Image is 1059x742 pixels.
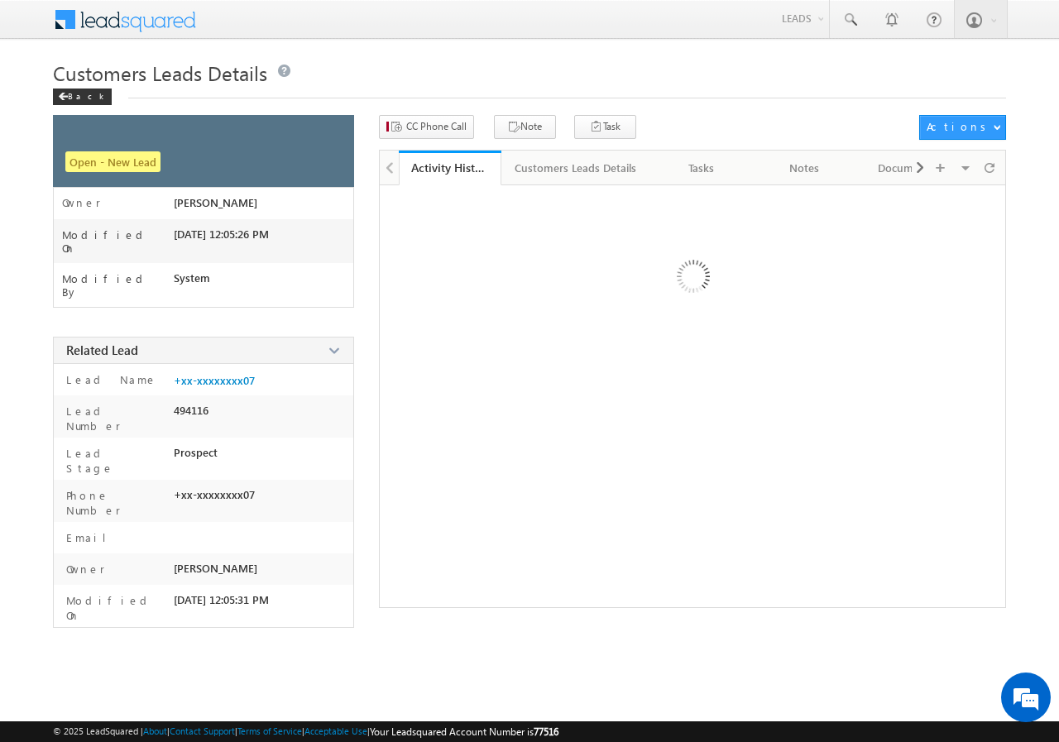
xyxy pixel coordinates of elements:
div: Activity History [411,160,489,175]
span: Related Lead [66,342,138,358]
label: Modified On [62,593,166,623]
a: Documents [856,151,959,185]
a: About [143,725,167,736]
span: System [174,271,210,285]
div: Notes [767,158,841,178]
span: 494116 [174,404,208,417]
label: Lead Number [62,404,166,433]
div: Tasks [664,158,739,178]
a: Tasks [651,151,754,185]
span: 77516 [534,725,558,738]
span: [PERSON_NAME] [174,196,257,209]
button: Task [574,115,636,139]
label: Phone Number [62,488,166,518]
span: Customers Leads Details [53,60,267,86]
label: Modified On [62,228,174,255]
button: Actions [919,115,1006,140]
label: Lead Stage [62,446,166,476]
span: [DATE] 12:05:26 PM [174,227,269,241]
div: Actions [927,119,992,134]
a: Acceptable Use [304,725,367,736]
label: Owner [62,562,105,577]
li: Activity History [399,151,501,184]
div: Back [53,89,112,105]
button: Note [494,115,556,139]
a: Activity History [399,151,501,185]
label: Modified By [62,272,174,299]
span: CC Phone Call [406,119,467,134]
a: +xx-xxxxxxxx07 [174,374,255,387]
a: Customers Leads Details [501,151,651,185]
a: Terms of Service [237,725,302,736]
button: CC Phone Call [379,115,474,139]
label: Email [62,530,119,545]
div: Documents [870,158,944,178]
span: © 2025 LeadSquared | | | | | [53,724,558,740]
span: [PERSON_NAME] [174,562,257,575]
span: +xx-xxxxxxxx07 [174,488,255,501]
label: Owner [62,196,101,209]
a: Contact Support [170,725,235,736]
span: Your Leadsquared Account Number is [370,725,558,738]
div: Customers Leads Details [515,158,636,178]
a: Notes [754,151,856,185]
img: Loading ... [606,194,778,365]
span: [DATE] 12:05:31 PM [174,593,269,606]
span: Open - New Lead [65,151,161,172]
span: Prospect [174,446,218,459]
label: Lead Name [62,372,157,387]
